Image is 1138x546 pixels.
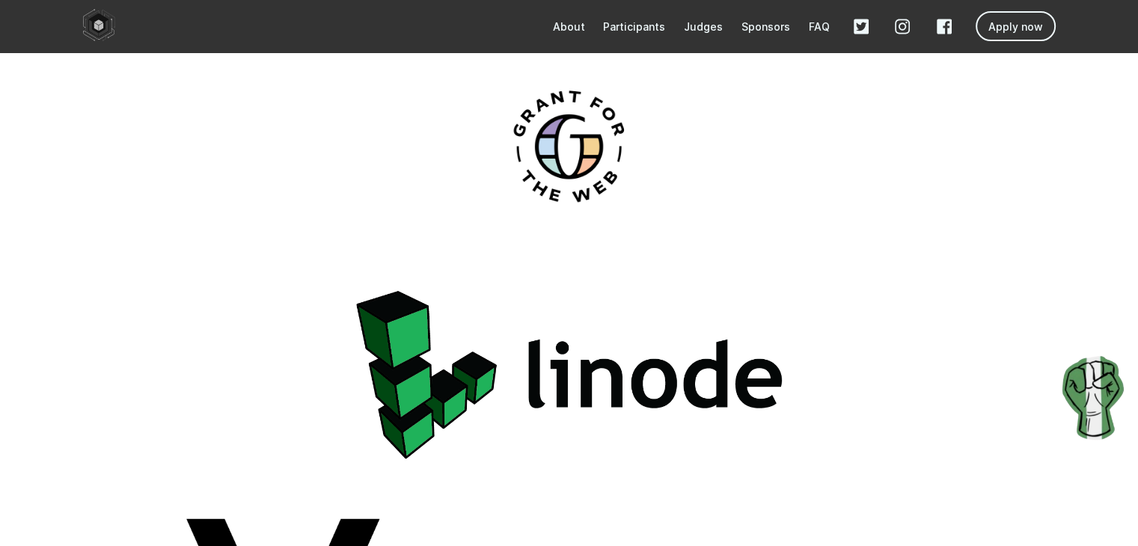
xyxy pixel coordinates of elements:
[485,63,653,231] img: Grand for the Web
[895,19,910,34] img: i&#8291;nstagram
[1056,351,1131,446] img: End Police Brutality in Nigeria
[976,11,1056,41] button: Apply now
[854,19,869,34] img: t&#8291;witter
[684,20,723,33] button: Judges
[741,20,790,33] button: Sponsors
[988,20,1043,33] p: Apply now
[603,20,665,33] button: Participants
[356,291,781,459] img: Linode
[937,19,952,34] img: f&#8291;acebook
[809,20,830,33] button: FAQ
[553,20,585,33] button: About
